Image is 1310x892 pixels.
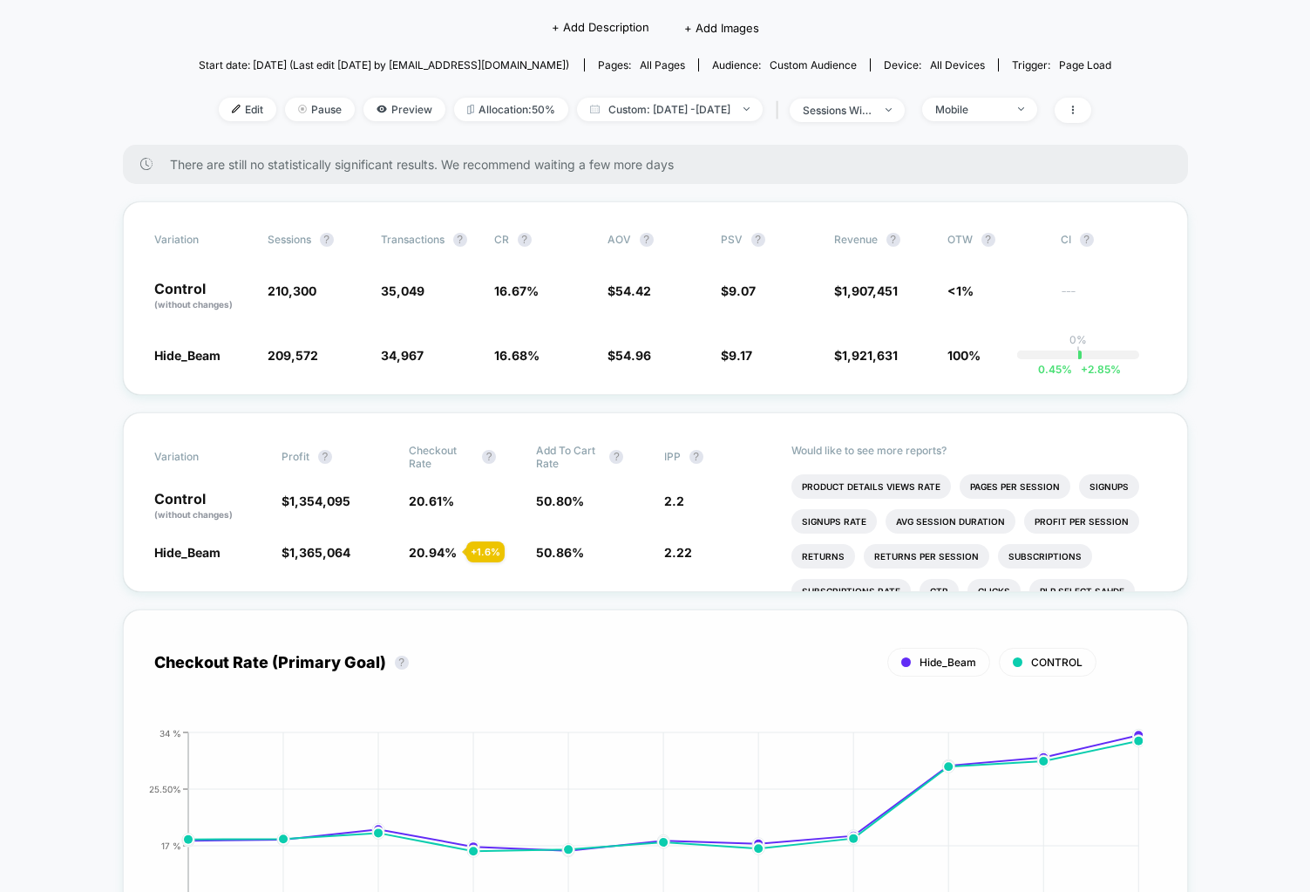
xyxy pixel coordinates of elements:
p: | [1076,346,1080,359]
img: calendar [590,105,600,113]
img: end [1018,107,1024,111]
p: Control [154,282,250,311]
span: 0.45 % [1038,363,1072,376]
span: $ [282,494,350,508]
span: $ [282,545,350,560]
span: CR [494,233,509,246]
span: Profit [282,450,309,463]
img: end [743,107,750,111]
span: --- [1061,286,1157,311]
span: 16.68 % [494,348,540,363]
button: ? [518,233,532,247]
span: $ [607,348,651,363]
span: 9.17 [729,348,752,363]
span: Transactions [381,233,445,246]
div: Pages: [598,58,685,71]
span: $ [721,283,756,298]
span: CONTROL [1031,656,1083,669]
span: CI [1061,233,1157,247]
span: Allocation: 50% [454,98,568,121]
span: 34,967 [381,348,424,363]
span: Start date: [DATE] (Last edit [DATE] by [EMAIL_ADDRESS][DOMAIN_NAME]) [199,58,569,71]
button: ? [886,233,900,247]
button: ? [609,450,623,464]
span: | [771,98,790,123]
span: 2.85 % [1072,363,1121,376]
span: Hide_Beam [154,545,221,560]
button: ? [751,233,765,247]
button: ? [318,450,332,464]
li: Clicks [967,579,1021,603]
span: 54.96 [615,348,651,363]
li: Profit Per Session [1024,509,1139,534]
span: 210,300 [268,283,316,298]
div: Audience: [712,58,857,71]
div: + 1.6 % [466,541,505,562]
li: Avg Session Duration [886,509,1015,534]
p: Would like to see more reports? [791,444,1157,457]
span: $ [607,283,651,298]
span: 100% [947,348,981,363]
li: Returns [791,544,855,569]
span: IPP [664,450,681,463]
span: OTW [947,233,1043,247]
span: 2.22 [664,545,692,560]
span: Custom: [DATE] - [DATE] [577,98,763,121]
li: Pages Per Session [960,474,1070,499]
img: rebalance [467,105,474,114]
li: Signups [1079,474,1139,499]
span: Checkout Rate [409,444,473,470]
img: edit [232,105,241,113]
span: Hide_Beam [920,656,976,669]
span: 1,354,095 [289,494,350,508]
button: ? [689,450,703,464]
span: (without changes) [154,509,233,520]
span: Variation [154,444,250,470]
span: Page Load [1059,58,1111,71]
button: ? [1080,233,1094,247]
span: <1% [947,283,974,298]
li: Subscriptions Rate [791,579,911,603]
button: ? [640,233,654,247]
span: all devices [930,58,985,71]
span: (without changes) [154,299,233,310]
span: AOV [607,233,631,246]
button: ? [482,450,496,464]
img: end [886,108,892,112]
span: Edit [219,98,276,121]
li: Subscriptions [998,544,1092,569]
span: Custom Audience [770,58,857,71]
span: Pause [285,98,355,121]
button: ? [453,233,467,247]
span: There are still no statistically significant results. We recommend waiting a few more days [170,157,1153,172]
span: 35,049 [381,283,424,298]
img: end [298,105,307,113]
tspan: 34 % [160,727,181,738]
li: Signups Rate [791,509,877,534]
span: + Add Description [552,19,649,37]
button: ? [320,233,334,247]
p: Control [154,492,264,521]
span: 20.94 % [409,545,457,560]
span: 20.61 % [409,494,454,508]
tspan: 25.50% [149,783,181,793]
span: 50.80 % [536,494,584,508]
span: Device: [870,58,998,71]
span: Add To Cart Rate [536,444,601,470]
span: 209,572 [268,348,318,363]
button: ? [981,233,995,247]
span: 54.42 [615,283,651,298]
span: 1,907,451 [842,283,898,298]
span: Hide_Beam [154,348,221,363]
tspan: 17 % [161,840,181,850]
span: PSV [721,233,743,246]
span: 16.67 % [494,283,539,298]
span: $ [721,348,752,363]
li: Plp Select Sahde [1029,579,1135,603]
p: 0% [1069,333,1087,346]
span: + Add Images [684,21,759,35]
span: all pages [640,58,685,71]
div: sessions with impression [803,104,872,117]
span: $ [834,348,898,363]
span: Preview [363,98,445,121]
